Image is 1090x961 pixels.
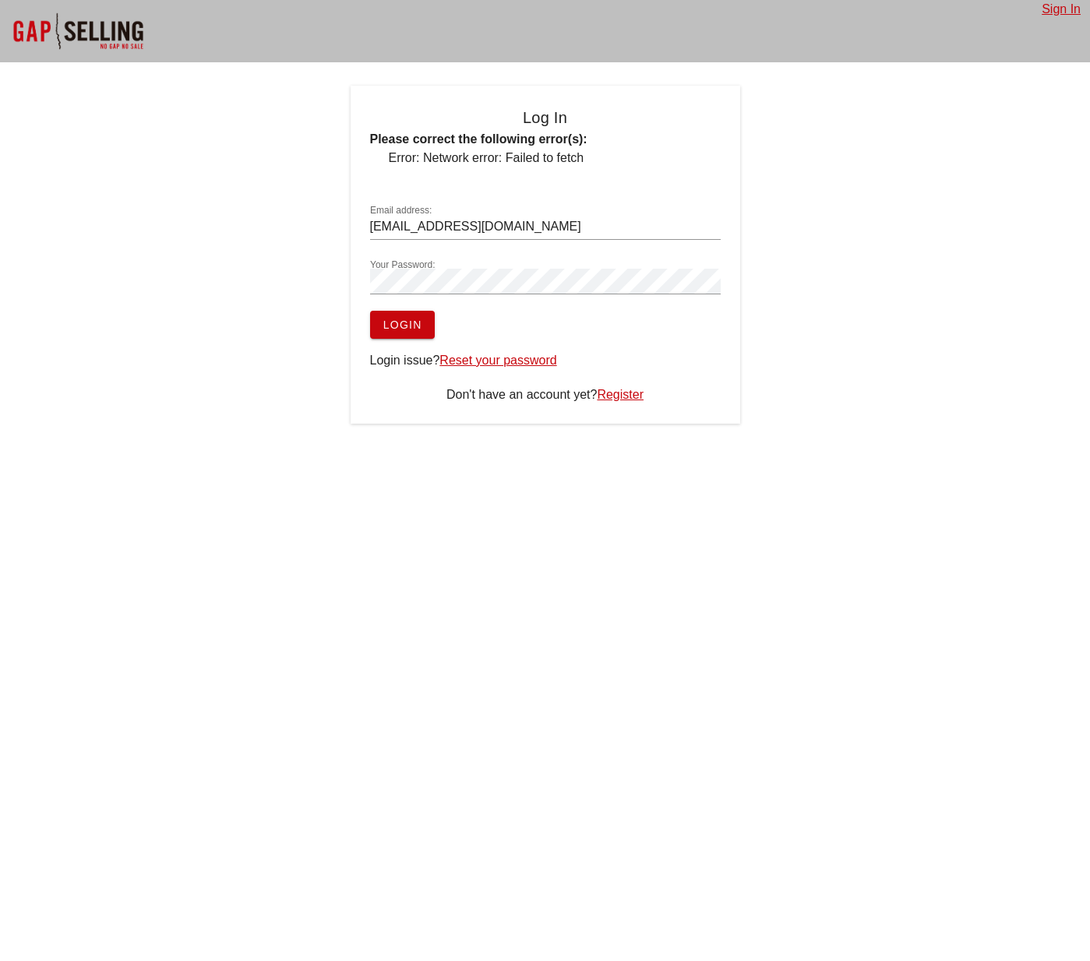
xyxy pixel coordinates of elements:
[370,105,721,130] h4: Log In
[370,311,435,339] button: Login
[370,205,432,216] label: Email address:
[383,319,422,331] span: Login
[370,351,721,370] div: Login issue?
[597,388,644,401] a: Register
[1042,2,1081,16] a: Sign In
[439,354,556,367] a: Reset your password
[370,385,721,404] div: Don't have an account yet?
[370,259,436,271] label: Your Password:
[389,149,721,167] li: Error: Network error: Failed to fetch
[370,132,587,146] b: Please correct the following error(s):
